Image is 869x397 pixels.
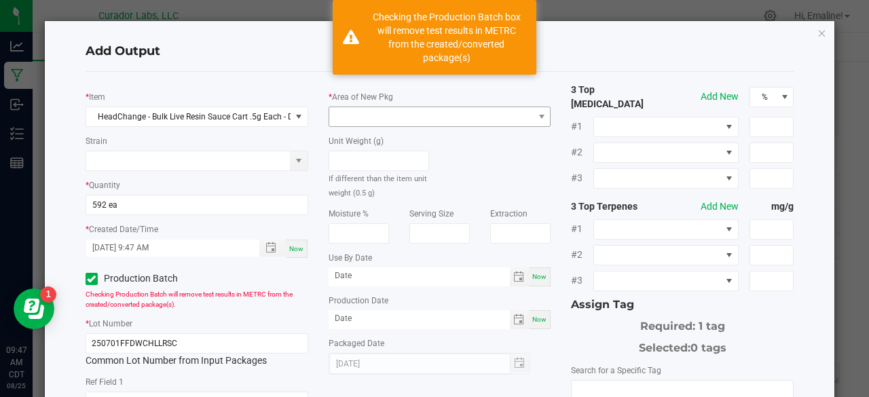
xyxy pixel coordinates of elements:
h4: Add Output [86,43,794,60]
div: Common Lot Number from Input Packages [86,333,308,368]
label: Production Date [329,295,388,307]
label: Created Date/Time [89,223,158,235]
span: Toggle popup [259,240,286,257]
input: Date [329,310,510,327]
span: NO DATA FOUND [593,245,738,265]
button: Add New [701,90,739,104]
span: Toggle calendar [510,267,530,286]
div: Selected: [571,335,794,356]
div: Required: 1 tag [571,313,794,335]
strong: 3 Top [MEDICAL_DATA] [571,83,660,111]
label: Lot Number [89,318,132,330]
span: % [750,88,777,107]
input: Date [329,267,510,284]
label: Search for a Specific Tag [571,364,661,377]
button: Add New [701,200,739,214]
strong: mg/g [750,200,794,214]
iframe: Resource center [14,288,54,329]
label: Packaged Date [329,337,384,349]
div: Assign Tag [571,297,794,313]
label: Unit Weight (g) [329,135,384,147]
label: Extraction [490,208,528,220]
label: Strain [86,135,107,147]
iframe: Resource center unread badge [40,286,56,303]
span: #1 [571,222,593,236]
span: HeadChange - Bulk Live Resin Sauce Cart .5g Each - Dawn's Cherry Limeade #44 [86,107,291,126]
span: Toggle calendar [510,310,530,329]
span: #2 [571,145,593,159]
span: Now [532,273,547,280]
span: #3 [571,171,593,185]
span: NO DATA FOUND [593,219,738,240]
label: Production Batch [86,271,187,286]
div: Checking the Production Batch box will remove test results in METRC from the created/converted pa... [367,10,526,64]
span: #3 [571,273,593,288]
label: Area of New Pkg [332,91,393,103]
span: Checking Production Batch will remove test results in METRC from the created/converted package(s). [86,290,293,308]
label: Item [89,91,105,103]
span: #1 [571,119,593,134]
input: Created Datetime [86,240,245,257]
span: 0 tags [690,341,726,354]
span: Now [289,245,303,252]
label: Ref Field 1 [86,376,124,388]
span: Now [532,316,547,323]
small: If different than the item unit weight (0.5 g) [329,174,427,197]
label: Moisture % [329,208,369,220]
label: Quantity [89,179,120,191]
span: #2 [571,248,593,262]
label: Serving Size [409,208,454,220]
label: Use By Date [329,252,372,264]
span: NO DATA FOUND [593,271,738,291]
strong: 3 Top Terpenes [571,200,660,214]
